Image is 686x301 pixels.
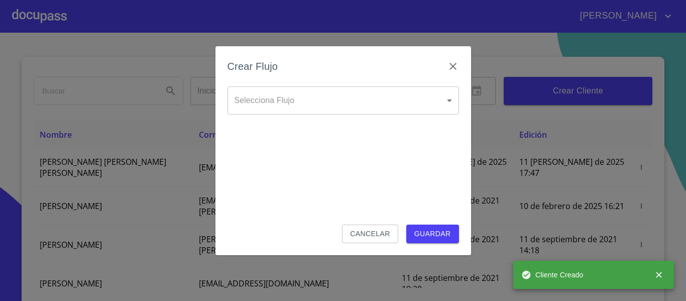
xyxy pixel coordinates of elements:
button: close [648,264,670,286]
span: Cliente Creado [521,270,584,280]
div: ​ [227,86,459,115]
button: Cancelar [342,225,398,243]
span: Cancelar [350,228,390,240]
h6: Crear Flujo [227,58,278,74]
span: Guardar [414,228,451,240]
button: Guardar [406,225,459,243]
